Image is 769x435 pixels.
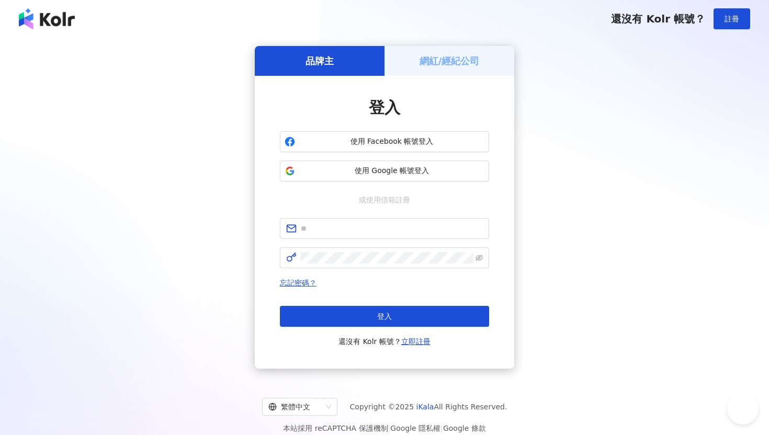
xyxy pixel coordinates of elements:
span: Copyright © 2025 All Rights Reserved. [350,400,507,413]
span: 註冊 [725,15,739,23]
h5: 網紅/經紀公司 [420,54,480,67]
button: 註冊 [714,8,750,29]
button: 登入 [280,306,489,327]
a: Google 隱私權 [390,424,440,432]
span: | [388,424,391,432]
iframe: Help Scout Beacon - Open [727,393,759,425]
button: 使用 Facebook 帳號登入 [280,131,489,152]
span: | [440,424,443,432]
span: 還沒有 Kolr 帳號？ [611,13,705,25]
span: 本站採用 reCAPTCHA 保護機制 [283,422,485,434]
img: logo [19,8,75,29]
div: 繁體中文 [268,398,322,415]
h5: 品牌主 [306,54,334,67]
span: 登入 [377,312,392,320]
span: eye-invisible [476,254,483,261]
a: 立即註冊 [401,337,431,346]
a: 忘記密碼？ [280,279,316,287]
a: iKala [416,403,434,411]
span: 登入 [369,98,400,117]
span: 使用 Facebook 帳號登入 [299,136,484,147]
span: 或使用信箱註冊 [352,194,417,205]
button: 使用 Google 帳號登入 [280,161,489,181]
span: 還沒有 Kolr 帳號？ [338,335,431,348]
span: 使用 Google 帳號登入 [299,166,484,176]
a: Google 條款 [443,424,486,432]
